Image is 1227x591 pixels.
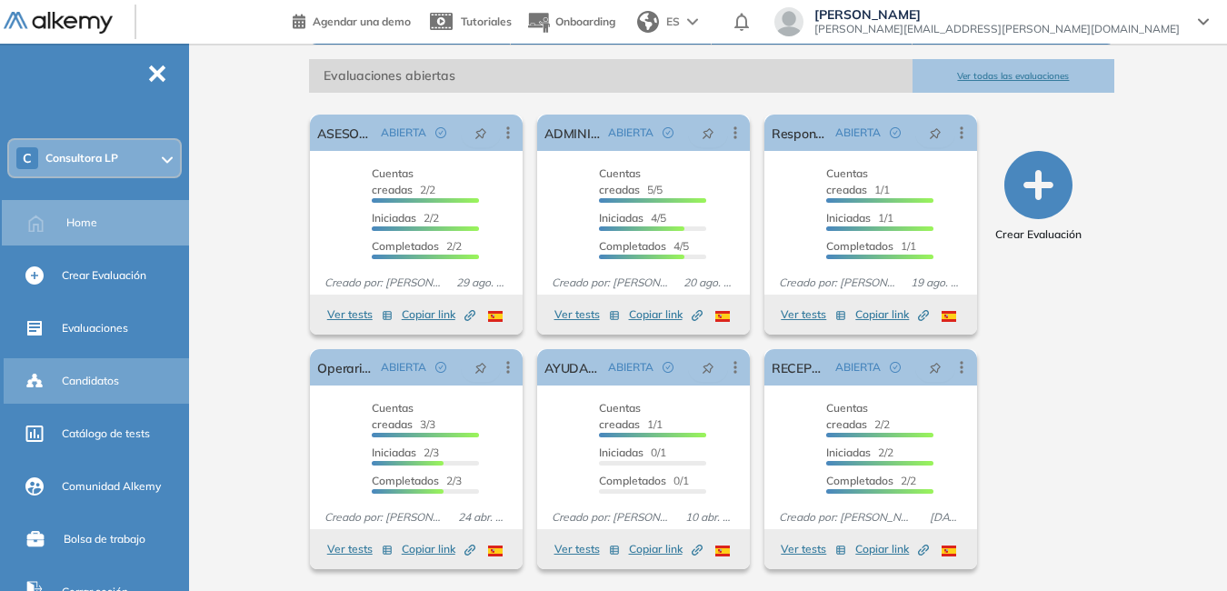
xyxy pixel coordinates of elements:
[317,275,449,291] span: Creado por: [PERSON_NAME]
[599,166,663,196] span: 5/5
[554,538,620,560] button: Ver tests
[474,360,487,375] span: pushpin
[666,14,680,30] span: ES
[826,211,893,225] span: 1/1
[474,125,487,140] span: pushpin
[855,306,929,323] span: Copiar link
[402,541,475,557] span: Copiar link
[688,118,728,147] button: pushpin
[608,359,653,376] span: ABIERTA
[62,320,128,336] span: Evaluaciones
[66,215,97,231] span: Home
[923,509,970,526] span: [DATE]
[402,304,475,326] button: Copiar link
[702,125,714,140] span: pushpin
[715,311,730,322] img: ESP
[317,115,374,151] a: ASESOR COMERCIAL
[327,538,393,560] button: Ver tests
[599,211,666,225] span: 4/5
[451,509,515,526] span: 24 abr. 2025
[372,446,416,459] span: Iniciadas
[826,166,890,196] span: 1/1
[814,7,1180,22] span: [PERSON_NAME]
[526,3,615,42] button: Onboarding
[435,362,446,373] span: check-circle
[814,22,1180,36] span: [PERSON_NAME][EMAIL_ADDRESS][PERSON_NAME][DOMAIN_NAME]
[45,151,118,165] span: Consultora LP
[372,446,439,459] span: 2/3
[293,9,411,31] a: Agendar una demo
[772,509,923,526] span: Creado por: [PERSON_NAME]
[372,401,414,431] span: Cuentas creadas
[435,127,446,138] span: check-circle
[781,538,846,560] button: Ver tests
[608,125,653,141] span: ABIERTA
[942,311,956,322] img: ESP
[461,15,512,28] span: Tutoriales
[715,546,730,556] img: ESP
[372,166,414,196] span: Cuentas creadas
[64,531,145,547] span: Bolsa de trabajo
[663,362,673,373] span: check-circle
[461,118,501,147] button: pushpin
[488,311,503,322] img: ESP
[599,401,641,431] span: Cuentas creadas
[826,474,916,487] span: 2/2
[629,541,703,557] span: Copiar link
[629,306,703,323] span: Copiar link
[826,211,871,225] span: Iniciadas
[702,360,714,375] span: pushpin
[781,304,846,326] button: Ver tests
[599,446,643,459] span: Iniciadas
[544,509,678,526] span: Creado por: [PERSON_NAME]
[372,211,416,225] span: Iniciadas
[890,127,901,138] span: check-circle
[855,304,929,326] button: Copiar link
[826,239,916,253] span: 1/1
[309,59,913,93] span: Evaluaciones abiertas
[402,306,475,323] span: Copiar link
[372,166,435,196] span: 2/2
[461,353,501,382] button: pushpin
[772,275,903,291] span: Creado por: [PERSON_NAME]
[678,509,743,526] span: 10 abr. 2025
[317,349,374,386] a: Operario Metalúrgico.
[637,11,659,33] img: world
[826,401,890,431] span: 2/2
[835,125,881,141] span: ABIERTA
[62,478,161,495] span: Comunidad Alkemy
[544,349,601,386] a: AYUDANTE DE [PERSON_NAME]
[826,474,893,487] span: Completados
[826,166,868,196] span: Cuentas creadas
[826,401,868,431] span: Cuentas creadas
[23,151,32,165] span: C
[554,304,620,326] button: Ver tests
[826,239,893,253] span: Completados
[942,546,956,556] img: ESP
[599,166,641,196] span: Cuentas creadas
[599,401,663,431] span: 1/1
[372,239,462,253] span: 2/2
[599,211,643,225] span: Iniciadas
[317,509,451,526] span: Creado por: [PERSON_NAME]
[629,538,703,560] button: Copiar link
[687,18,698,25] img: arrow
[372,211,439,225] span: 2/2
[599,474,689,487] span: 0/1
[599,239,666,253] span: Completados
[381,359,426,376] span: ABIERTA
[629,304,703,326] button: Copiar link
[449,275,515,291] span: 29 ago. 2025
[381,125,426,141] span: ABIERTA
[855,541,929,557] span: Copiar link
[402,538,475,560] button: Copiar link
[372,239,439,253] span: Completados
[327,304,393,326] button: Ver tests
[929,360,942,375] span: pushpin
[913,59,1113,93] button: Ver todas las evaluaciones
[772,115,828,151] a: Responsable de Calidad [PERSON_NAME]
[62,267,146,284] span: Crear Evaluación
[826,446,871,459] span: Iniciadas
[929,125,942,140] span: pushpin
[903,275,970,291] span: 19 ago. 2025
